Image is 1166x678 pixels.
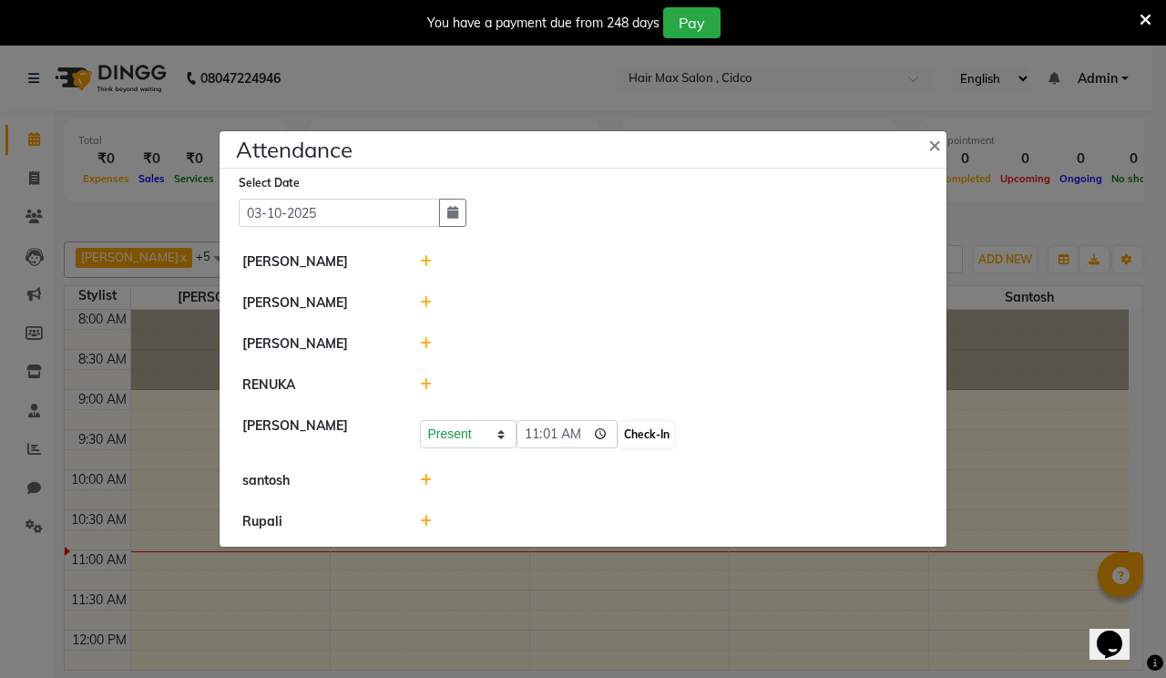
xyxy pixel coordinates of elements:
div: [PERSON_NAME] [229,334,406,354]
iframe: chat widget [1089,605,1148,660]
div: Rupali [229,512,406,531]
button: Pay [663,7,721,38]
h4: Attendance [236,133,353,166]
div: You have a payment due from 248 days [427,14,660,33]
input: Select date [239,199,440,227]
div: [PERSON_NAME] [229,252,406,272]
div: RENUKA [229,375,406,395]
div: [PERSON_NAME] [229,293,406,313]
label: Select Date [239,175,300,191]
div: santosh [229,471,406,490]
button: Check-In [619,422,674,447]
div: [PERSON_NAME] [229,416,406,449]
span: × [928,130,941,158]
button: Close [914,118,959,169]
